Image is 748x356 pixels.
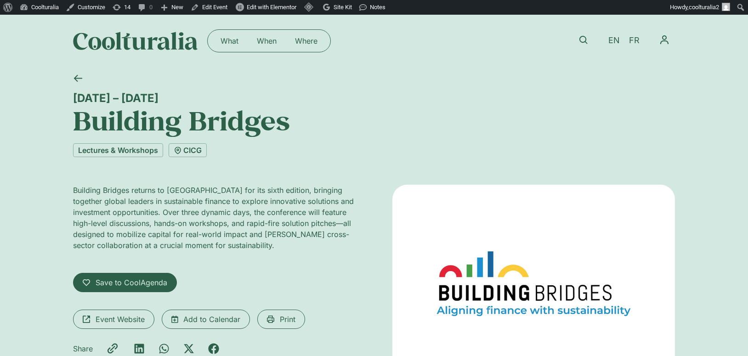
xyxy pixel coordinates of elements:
[286,34,327,48] a: Where
[96,277,167,288] span: Save to CoolAgenda
[280,314,295,325] span: Print
[73,185,356,251] p: Building Bridges returns to [GEOGRAPHIC_DATA] for its sixth edition, bringing together global lea...
[654,29,675,51] button: Menu Toggle
[183,314,240,325] span: Add to Calendar
[73,143,163,157] a: Lectures & Workshops
[211,34,248,48] a: What
[169,143,207,157] a: CICG
[629,36,640,45] span: FR
[608,36,620,45] span: EN
[183,343,194,354] div: Share on x-twitter
[162,310,250,329] a: Add to Calendar
[208,343,219,354] div: Share on facebook
[73,105,675,136] h1: Building Bridges
[96,314,145,325] span: Event Website
[73,273,177,292] a: Save to CoolAgenda
[248,34,286,48] a: When
[257,310,305,329] a: Print
[159,343,170,354] div: Share on whatsapp
[654,29,675,51] nav: Menu
[247,4,296,11] span: Edit with Elementor
[624,34,644,47] a: FR
[334,4,352,11] span: Site Kit
[73,310,154,329] a: Event Website
[73,91,675,105] div: [DATE] – [DATE]
[689,4,719,11] span: coolturalia2
[134,343,145,354] div: Share on linkedin
[211,34,327,48] nav: Menu
[604,34,624,47] a: EN
[73,343,93,354] p: Share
